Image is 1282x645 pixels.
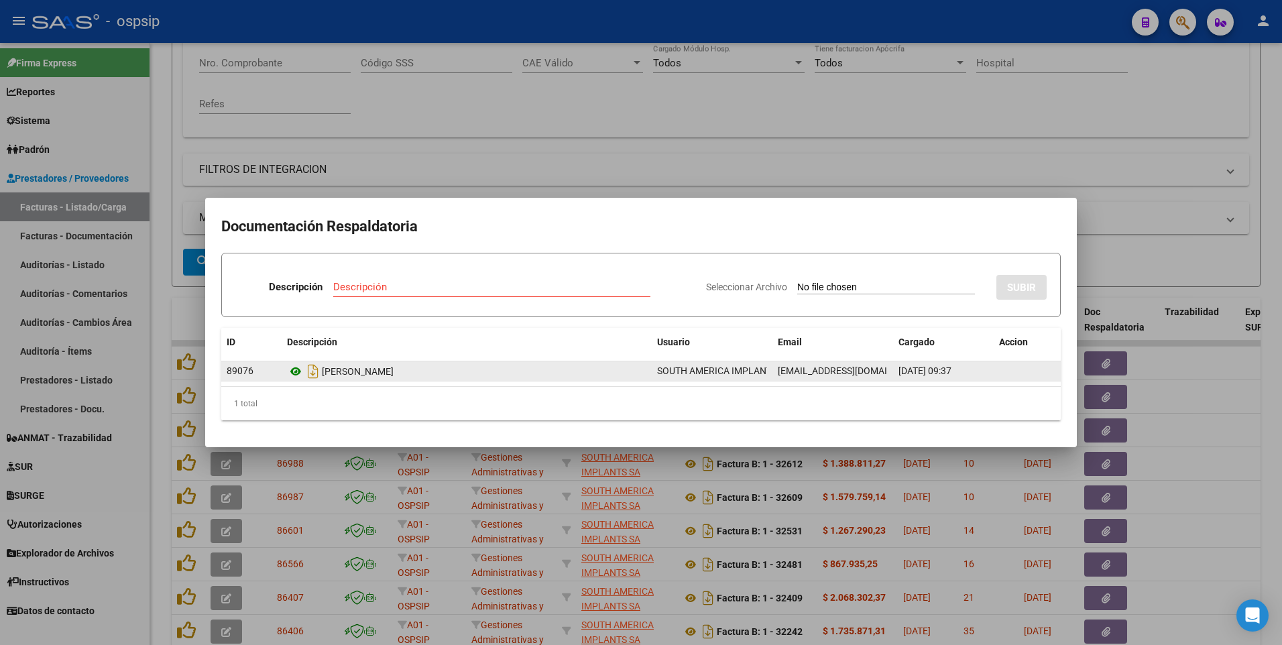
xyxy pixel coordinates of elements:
[778,365,927,376] span: [EMAIL_ADDRESS][DOMAIN_NAME]
[221,387,1061,420] div: 1 total
[221,214,1061,239] h2: Documentación Respaldatoria
[657,365,795,376] span: SOUTH AMERICA IMPLANTS SA -
[227,365,253,376] span: 89076
[898,365,951,376] span: [DATE] 09:37
[1007,282,1036,294] span: SUBIR
[287,337,337,347] span: Descripción
[1236,599,1269,632] div: Open Intercom Messenger
[282,328,652,357] datatable-header-cell: Descripción
[652,328,772,357] datatable-header-cell: Usuario
[996,275,1047,300] button: SUBIR
[706,282,787,292] span: Seleccionar Archivo
[657,337,690,347] span: Usuario
[778,337,802,347] span: Email
[304,361,322,382] i: Descargar documento
[893,328,994,357] datatable-header-cell: Cargado
[772,328,893,357] datatable-header-cell: Email
[999,337,1028,347] span: Accion
[898,337,935,347] span: Cargado
[269,280,323,295] p: Descripción
[287,361,646,382] div: [PERSON_NAME]
[994,328,1061,357] datatable-header-cell: Accion
[227,337,235,347] span: ID
[221,328,282,357] datatable-header-cell: ID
